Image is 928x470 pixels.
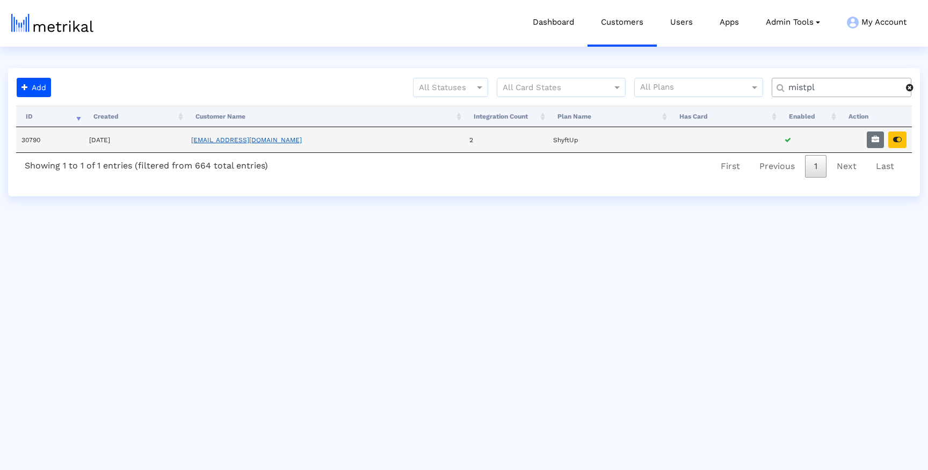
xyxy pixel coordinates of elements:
input: Customer Name [781,82,906,93]
th: Action [839,106,912,127]
div: Showing 1 to 1 of 1 entries (filtered from 664 total entries) [16,153,277,175]
td: ShyftUp [548,127,670,152]
th: ID: activate to sort column ascending [16,106,84,127]
th: Has Card: activate to sort column ascending [670,106,779,127]
th: Plan Name: activate to sort column ascending [548,106,670,127]
th: Enabled: activate to sort column ascending [779,106,839,127]
img: my-account-menu-icon.png [847,17,859,28]
a: 1 [805,155,827,178]
img: metrical-logo-light.png [11,14,93,32]
a: First [712,155,749,178]
button: Add [17,78,51,97]
a: Next [828,155,866,178]
a: Previous [750,155,804,178]
input: All Plans [640,81,751,95]
td: [DATE] [84,127,186,152]
th: Created: activate to sort column ascending [84,106,186,127]
td: 2 [464,127,548,152]
td: 30790 [16,127,84,152]
th: Customer Name: activate to sort column ascending [186,106,464,127]
a: Last [867,155,903,178]
th: Integration Count: activate to sort column ascending [464,106,548,127]
input: All Card States [503,81,600,95]
a: [EMAIL_ADDRESS][DOMAIN_NAME] [191,136,302,144]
